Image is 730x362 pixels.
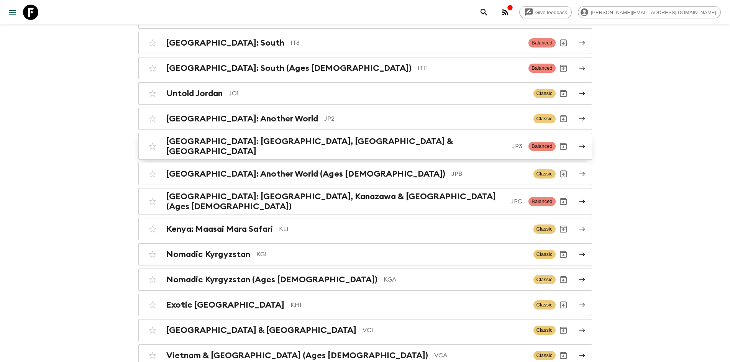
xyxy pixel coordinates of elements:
[556,194,571,209] button: Archive
[533,114,556,123] span: Classic
[166,249,250,259] h2: Nomadic Kyrgyzstan
[556,323,571,338] button: Archive
[166,169,445,179] h2: [GEOGRAPHIC_DATA]: Another World (Ages [DEMOGRAPHIC_DATA])
[5,5,20,20] button: menu
[528,38,555,48] span: Balanced
[476,5,492,20] button: search adventures
[556,61,571,76] button: Archive
[229,89,527,98] p: JO1
[138,57,592,79] a: [GEOGRAPHIC_DATA]: South (Ages [DEMOGRAPHIC_DATA])ITFBalancedArchive
[138,133,592,160] a: [GEOGRAPHIC_DATA]: [GEOGRAPHIC_DATA], [GEOGRAPHIC_DATA] & [GEOGRAPHIC_DATA]JP3BalancedArchive
[324,114,527,123] p: JP2
[512,142,522,151] p: JP3
[533,275,556,284] span: Classic
[531,10,571,15] span: Give feedback
[166,192,505,211] h2: [GEOGRAPHIC_DATA]: [GEOGRAPHIC_DATA], Kanazawa & [GEOGRAPHIC_DATA] (Ages [DEMOGRAPHIC_DATA])
[556,35,571,51] button: Archive
[519,6,572,18] a: Give feedback
[556,86,571,101] button: Archive
[166,275,377,285] h2: Nomadic Kyrgyzstan (Ages [DEMOGRAPHIC_DATA])
[138,188,592,215] a: [GEOGRAPHIC_DATA]: [GEOGRAPHIC_DATA], Kanazawa & [GEOGRAPHIC_DATA] (Ages [DEMOGRAPHIC_DATA])JPCBa...
[533,351,556,360] span: Classic
[533,169,556,179] span: Classic
[166,325,356,335] h2: [GEOGRAPHIC_DATA] & [GEOGRAPHIC_DATA]
[587,10,720,15] span: [PERSON_NAME][EMAIL_ADDRESS][DOMAIN_NAME]
[166,63,412,73] h2: [GEOGRAPHIC_DATA]: South (Ages [DEMOGRAPHIC_DATA])
[138,243,592,265] a: Nomadic KyrgyzstanKG1ClassicArchive
[533,250,556,259] span: Classic
[556,297,571,313] button: Archive
[166,300,284,310] h2: Exotic [GEOGRAPHIC_DATA]
[511,197,522,206] p: JPC
[418,64,523,73] p: ITF
[434,351,527,360] p: VCA
[138,294,592,316] a: Exotic [GEOGRAPHIC_DATA]KH1ClassicArchive
[138,319,592,341] a: [GEOGRAPHIC_DATA] & [GEOGRAPHIC_DATA]VC1ClassicArchive
[138,82,592,105] a: Untold JordanJO1ClassicArchive
[533,89,556,98] span: Classic
[533,300,556,310] span: Classic
[290,300,527,310] p: KH1
[528,197,555,206] span: Balanced
[138,32,592,54] a: [GEOGRAPHIC_DATA]: SouthIT6BalancedArchive
[166,224,273,234] h2: Kenya: Maasai Mara Safari
[556,166,571,182] button: Archive
[166,88,223,98] h2: Untold Jordan
[556,111,571,126] button: Archive
[166,136,506,156] h2: [GEOGRAPHIC_DATA]: [GEOGRAPHIC_DATA], [GEOGRAPHIC_DATA] & [GEOGRAPHIC_DATA]
[166,38,284,48] h2: [GEOGRAPHIC_DATA]: South
[363,326,527,335] p: VC1
[556,272,571,287] button: Archive
[578,6,721,18] div: [PERSON_NAME][EMAIL_ADDRESS][DOMAIN_NAME]
[256,250,527,259] p: KG1
[279,224,527,234] p: KE1
[166,351,428,360] h2: Vietnam & [GEOGRAPHIC_DATA] (Ages [DEMOGRAPHIC_DATA])
[556,139,571,154] button: Archive
[384,275,527,284] p: KGA
[556,221,571,237] button: Archive
[533,224,556,234] span: Classic
[138,108,592,130] a: [GEOGRAPHIC_DATA]: Another WorldJP2ClassicArchive
[556,247,571,262] button: Archive
[533,326,556,335] span: Classic
[138,163,592,185] a: [GEOGRAPHIC_DATA]: Another World (Ages [DEMOGRAPHIC_DATA])JPBClassicArchive
[528,142,555,151] span: Balanced
[166,114,318,124] h2: [GEOGRAPHIC_DATA]: Another World
[451,169,527,179] p: JPB
[528,64,555,73] span: Balanced
[138,269,592,291] a: Nomadic Kyrgyzstan (Ages [DEMOGRAPHIC_DATA])KGAClassicArchive
[290,38,523,48] p: IT6
[138,218,592,240] a: Kenya: Maasai Mara SafariKE1ClassicArchive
